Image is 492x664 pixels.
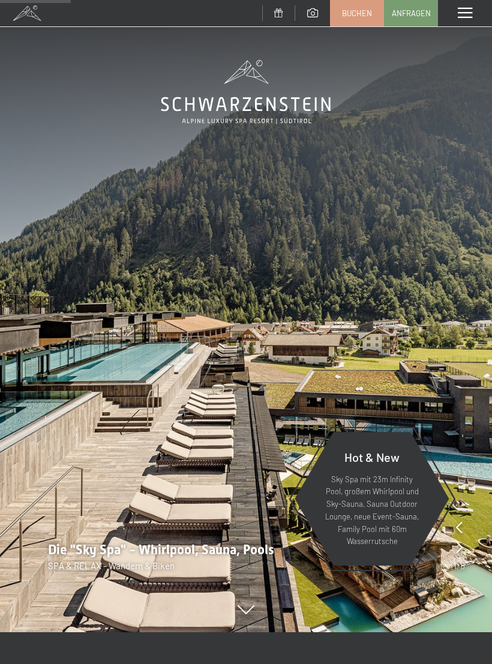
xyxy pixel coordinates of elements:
[392,8,431,19] span: Anfragen
[457,559,460,572] span: /
[324,473,420,548] p: Sky Spa mit 23m Infinity Pool, großem Whirlpool und Sky-Sauna, Sauna Outdoor Lounge, neue Event-S...
[331,1,383,26] a: Buchen
[294,431,450,566] a: Hot & New Sky Spa mit 23m Infinity Pool, großem Whirlpool und Sky-Sauna, Sauna Outdoor Lounge, ne...
[344,450,400,464] span: Hot & New
[48,560,175,571] span: SPA & RELAX - Wandern & Biken
[342,8,372,19] span: Buchen
[48,542,274,557] span: Die "Sky Spa" - Whirlpool, Sauna, Pools
[460,559,465,572] span: 8
[385,1,437,26] a: Anfragen
[453,559,457,572] span: 1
